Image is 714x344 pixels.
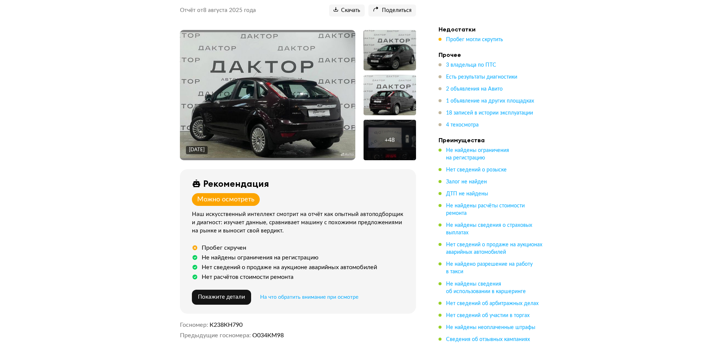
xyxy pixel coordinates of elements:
[446,110,533,116] span: 18 записей в истории эксплуатации
[180,7,256,14] p: Отчёт от 8 августа 2025 года
[446,325,535,330] span: Не найдены неоплаченные штрафы
[446,167,507,173] span: Нет сведений о розыске
[446,98,534,104] span: 1 объявление на других площадках
[198,294,245,300] span: Покажите детали
[446,74,517,80] span: Есть результаты диагностики
[446,281,526,294] span: Не найдены сведения об использовании в каршеринге
[260,295,358,300] span: На что обратить внимание при осмотре
[439,25,543,33] h4: Недостатки
[334,7,360,14] span: Скачать
[446,148,509,161] span: Не найдены ограничения на регистрацию
[252,332,416,339] dd: О034КМ98
[446,63,496,68] span: 3 владельца по ПТС
[446,301,539,306] span: Нет сведений об арбитражных делах
[197,195,254,204] div: Можно осмотреть
[446,122,479,128] span: 4 техосмотра
[203,178,269,189] div: Рекомендация
[446,191,488,197] span: ДТП не найдены
[192,290,251,305] button: Покажите детали
[373,7,412,14] span: Поделиться
[189,147,205,153] div: [DATE]
[202,254,319,261] div: Не найдены ограничения на регистрацию
[439,51,543,58] h4: Прочее
[202,264,377,271] div: Нет сведений о продаже на аукционе аварийных автомобилей
[192,210,407,235] div: Наш искусственный интеллект смотрит на отчёт как опытный автоподборщик и диагност: изучает данные...
[446,223,532,235] span: Не найдены сведения о страховых выплатах
[446,242,542,255] span: Нет сведений о продаже на аукционах аварийных автомобилей
[368,4,416,16] button: Поделиться
[180,332,251,339] dt: Предыдущие госномера
[202,244,246,252] div: Пробег скручен
[446,262,533,274] span: Не найдено разрешение на работу в такси
[210,322,242,328] span: К238КН790
[446,37,503,42] span: Пробег могли скрутить
[180,321,208,329] dt: Госномер
[202,273,293,281] div: Нет расчётов стоимости ремонта
[446,86,503,92] span: 2 объявления на Авито
[329,4,365,16] button: Скачать
[446,179,487,185] span: Залог не найден
[180,32,355,158] img: Main car
[385,136,395,144] div: + 48
[446,203,525,216] span: Не найдены расчёты стоимости ремонта
[439,136,543,144] h4: Преимущества
[446,313,530,318] span: Нет сведений об участии в торгах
